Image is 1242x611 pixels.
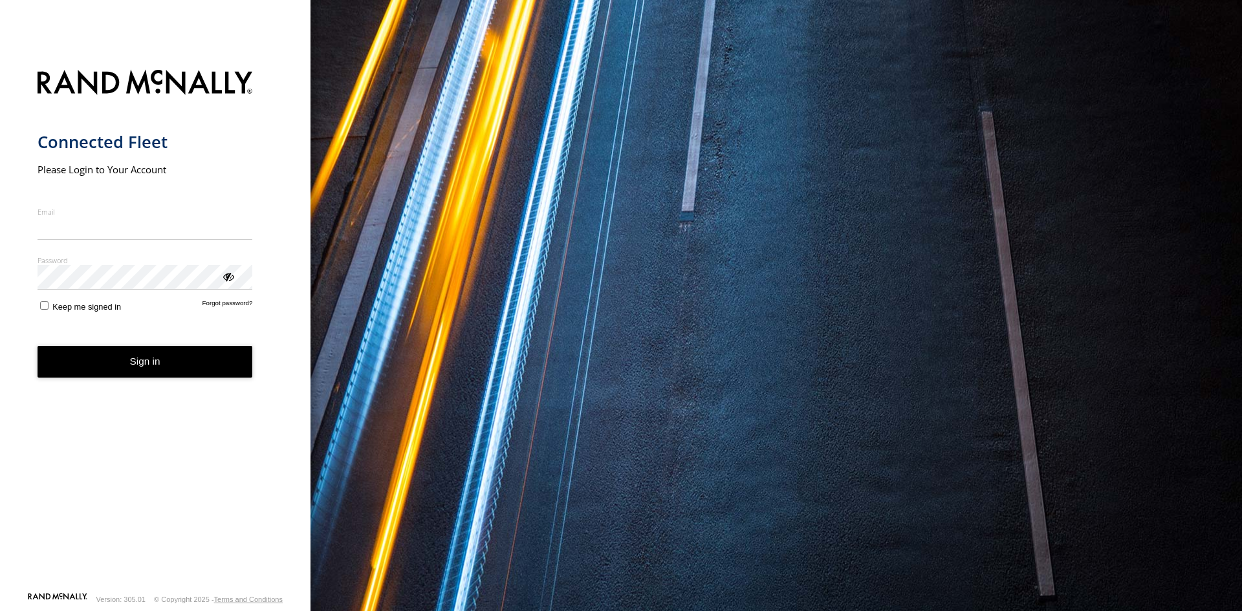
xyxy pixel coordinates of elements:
label: Password [38,255,253,265]
div: ViewPassword [221,270,234,283]
form: main [38,62,274,592]
div: © Copyright 2025 - [154,595,283,603]
img: Rand McNally [38,67,253,100]
a: Terms and Conditions [214,595,283,603]
span: Keep me signed in [52,302,121,312]
a: Visit our Website [28,593,87,606]
button: Sign in [38,346,253,378]
h2: Please Login to Your Account [38,163,253,176]
a: Forgot password? [202,299,253,312]
label: Email [38,207,253,217]
div: Version: 305.01 [96,595,146,603]
input: Keep me signed in [40,301,49,310]
h1: Connected Fleet [38,131,253,153]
